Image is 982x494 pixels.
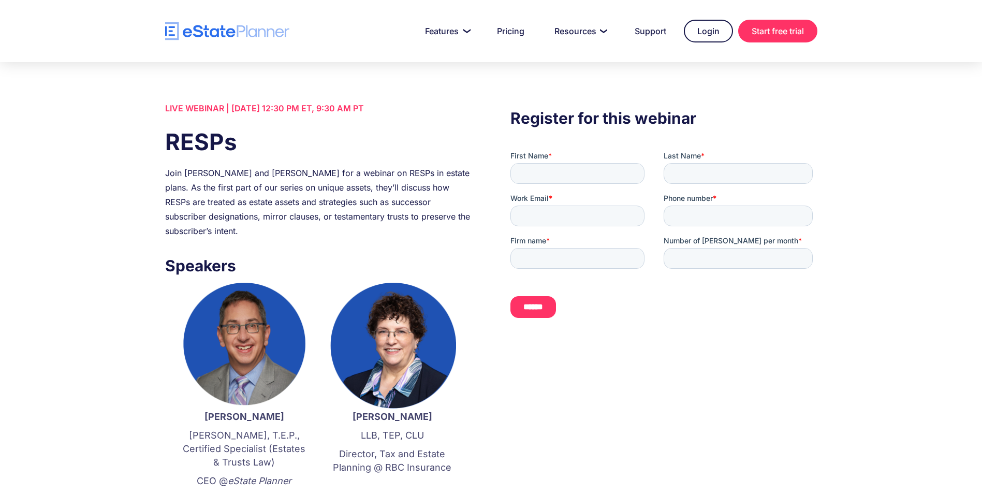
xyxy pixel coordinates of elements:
[165,22,289,40] a: home
[353,411,432,422] strong: [PERSON_NAME]
[622,21,679,41] a: Support
[510,106,817,130] h3: Register for this webinar
[329,447,456,474] p: Director, Tax and Estate Planning @ RBC Insurance
[165,101,472,115] div: LIVE WEBINAR | [DATE] 12:30 PM ET, 9:30 AM PT
[485,21,537,41] a: Pricing
[738,20,817,42] a: Start free trial
[181,429,308,469] p: [PERSON_NAME], T.E.P., Certified Specialist (Estates & Trusts Law)
[165,254,472,278] h3: Speakers
[165,166,472,238] div: Join [PERSON_NAME] and [PERSON_NAME] for a webinar on RESPs in estate plans. As the first part of...
[510,151,817,336] iframe: Form 0
[204,411,284,422] strong: [PERSON_NAME]
[329,480,456,493] p: ‍
[542,21,617,41] a: Resources
[329,429,456,442] p: LLB, TEP, CLU
[684,20,733,42] a: Login
[181,474,308,488] p: CEO @
[228,475,291,486] em: eState Planner
[165,126,472,158] h1: RESPs
[413,21,479,41] a: Features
